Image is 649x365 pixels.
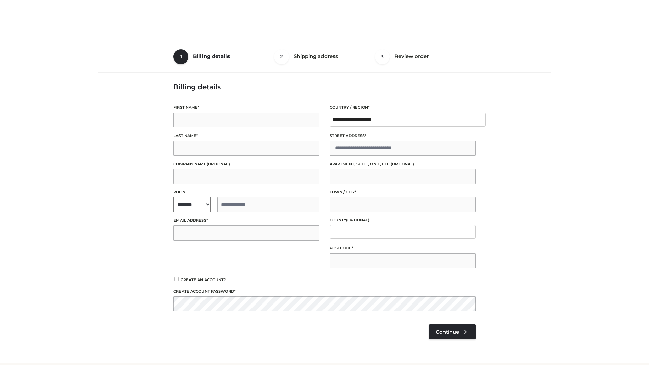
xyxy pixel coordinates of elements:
label: Last name [173,132,319,139]
h3: Billing details [173,83,476,91]
span: 1 [173,49,188,64]
label: Apartment, suite, unit, etc. [330,161,476,167]
span: (optional) [207,162,230,166]
label: Email address [173,217,319,224]
label: Company name [173,161,319,167]
label: Phone [173,189,319,195]
label: First name [173,104,319,111]
span: 2 [274,49,289,64]
label: Postcode [330,245,476,251]
a: Continue [429,324,476,339]
span: (optional) [391,162,414,166]
input: Create an account? [173,277,179,281]
label: Town / City [330,189,476,195]
span: Billing details [193,53,230,59]
label: Create account password [173,288,476,295]
span: Create an account? [181,277,226,282]
label: Country / Region [330,104,476,111]
span: Shipping address [294,53,338,59]
span: (optional) [346,218,369,222]
label: Street address [330,132,476,139]
span: Continue [436,329,459,335]
span: Review order [394,53,429,59]
span: 3 [375,49,390,64]
label: County [330,217,476,223]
